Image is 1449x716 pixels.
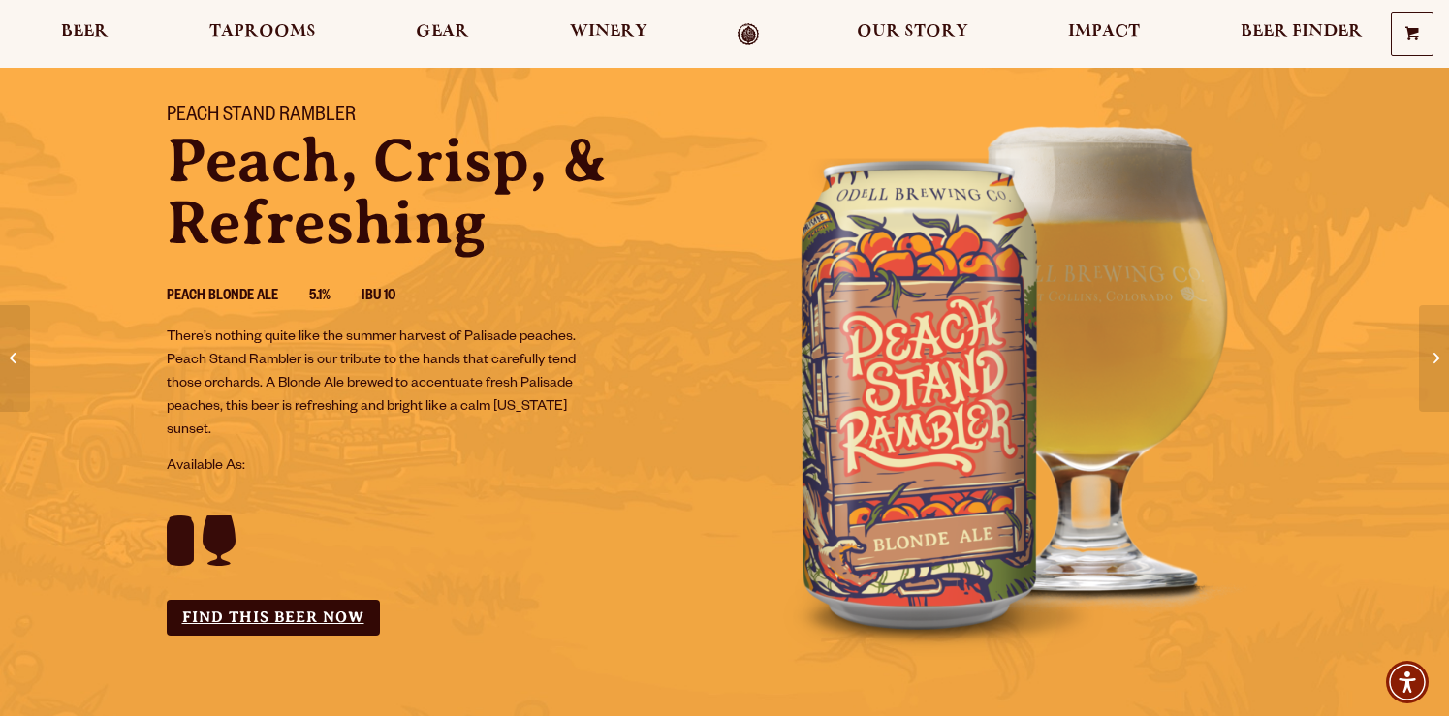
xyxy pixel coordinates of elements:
[362,285,426,310] li: IBU 10
[1228,23,1375,46] a: Beer Finder
[61,24,109,40] span: Beer
[167,455,702,479] p: Available As:
[167,327,595,443] p: There’s nothing quite like the summer harvest of Palisade peaches. Peach Stand Rambler is our tri...
[1068,24,1140,40] span: Impact
[167,285,309,310] li: Peach Blonde Ale
[1386,661,1429,703] div: Accessibility Menu
[167,600,380,636] a: Find this Beer Now
[309,285,362,310] li: 5.1%
[1241,24,1363,40] span: Beer Finder
[48,23,121,46] a: Beer
[857,24,968,40] span: Our Story
[570,24,647,40] span: Winery
[167,130,702,254] p: Peach, Crisp, & Refreshing
[711,23,784,46] a: Odell Home
[844,23,981,46] a: Our Story
[209,24,316,40] span: Taprooms
[557,23,660,46] a: Winery
[197,23,329,46] a: Taprooms
[416,24,469,40] span: Gear
[403,23,482,46] a: Gear
[1055,23,1152,46] a: Impact
[167,105,702,130] h1: Peach Stand Rambler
